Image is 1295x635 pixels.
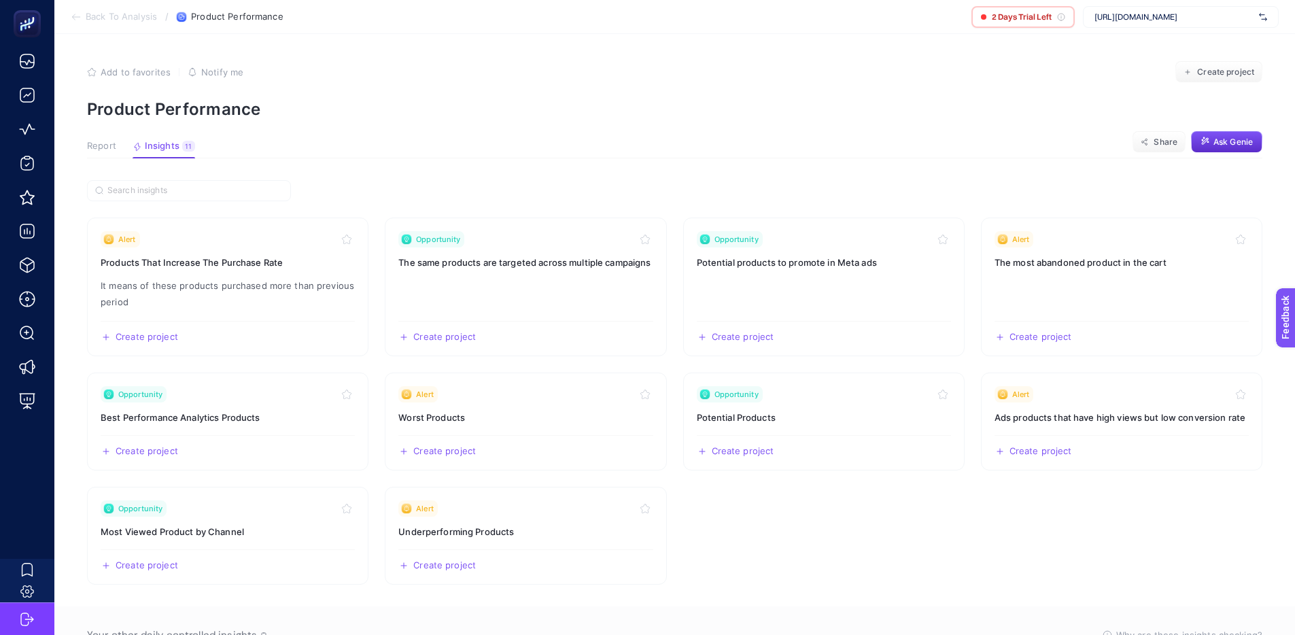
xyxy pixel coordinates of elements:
[398,411,653,424] h3: Insight title
[1232,386,1249,402] button: Toggle favorite
[385,373,666,470] a: View insight titled
[398,256,653,269] h3: Insight title
[101,277,355,310] p: Insight description
[339,386,355,402] button: Toggle favorite
[935,231,951,247] button: Toggle favorite
[992,12,1052,22] span: 2 Days Trial Left
[101,525,355,538] h3: Insight title
[1009,332,1072,343] span: Create project
[101,67,171,78] span: Add to favorites
[416,389,434,400] span: Alert
[398,446,476,457] button: Create a new project based on this insight
[385,487,666,585] a: View insight titled
[697,256,951,269] h3: Insight title
[201,67,243,78] span: Notify me
[1259,10,1267,24] img: svg%3e
[87,67,171,78] button: Add to favorites
[101,560,178,571] button: Create a new project based on this insight
[145,141,179,152] span: Insights
[637,231,653,247] button: Toggle favorite
[398,332,476,343] button: Create a new project based on this insight
[1012,234,1030,245] span: Alert
[107,186,283,196] input: Search
[1009,446,1072,457] span: Create project
[413,560,476,571] span: Create project
[995,411,1249,424] h3: Insight title
[683,373,965,470] a: View insight titled
[87,487,368,585] a: View insight titled
[87,99,1262,119] p: Product Performance
[1012,389,1030,400] span: Alert
[87,141,116,152] span: Report
[413,332,476,343] span: Create project
[416,234,460,245] span: Opportunity
[86,12,157,22] span: Back To Analysis
[1094,12,1254,22] span: [URL][DOMAIN_NAME]
[1197,67,1254,78] span: Create project
[712,446,774,457] span: Create project
[1191,131,1262,153] button: Ask Genie
[398,560,476,571] button: Create a new project based on this insight
[1213,137,1253,148] span: Ask Genie
[191,12,283,22] span: Product Performance
[339,231,355,247] button: Toggle favorite
[697,446,774,457] button: Create a new project based on this insight
[981,373,1262,470] a: View insight titled
[101,256,355,269] h3: Insight title
[118,234,136,245] span: Alert
[101,411,355,424] h3: Insight title
[995,256,1249,269] h3: Insight title
[995,446,1072,457] button: Create a new project based on this insight
[116,446,178,457] span: Create project
[385,218,666,356] a: View insight titled
[101,446,178,457] button: Create a new project based on this insight
[116,560,178,571] span: Create project
[637,500,653,517] button: Toggle favorite
[8,4,52,15] span: Feedback
[697,332,774,343] button: Create a new project based on this insight
[118,389,162,400] span: Opportunity
[182,141,195,152] div: 11
[413,446,476,457] span: Create project
[995,332,1072,343] button: Create a new project based on this insight
[339,500,355,517] button: Toggle favorite
[118,503,162,514] span: Opportunity
[981,218,1262,356] a: View insight titled
[712,332,774,343] span: Create project
[697,411,951,424] h3: Insight title
[714,389,759,400] span: Opportunity
[683,218,965,356] a: View insight titled
[416,503,434,514] span: Alert
[1232,231,1249,247] button: Toggle favorite
[1154,137,1177,148] span: Share
[87,373,368,470] a: View insight titled
[714,234,759,245] span: Opportunity
[188,67,243,78] button: Notify me
[637,386,653,402] button: Toggle favorite
[398,525,653,538] h3: Insight title
[101,332,178,343] button: Create a new project based on this insight
[87,218,368,356] a: View insight titled It means of these products purchased more than previous period
[1175,61,1262,83] button: Create project
[87,218,1262,585] section: Insight Packages
[935,386,951,402] button: Toggle favorite
[116,332,178,343] span: Create project
[165,11,169,22] span: /
[1133,131,1186,153] button: Share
